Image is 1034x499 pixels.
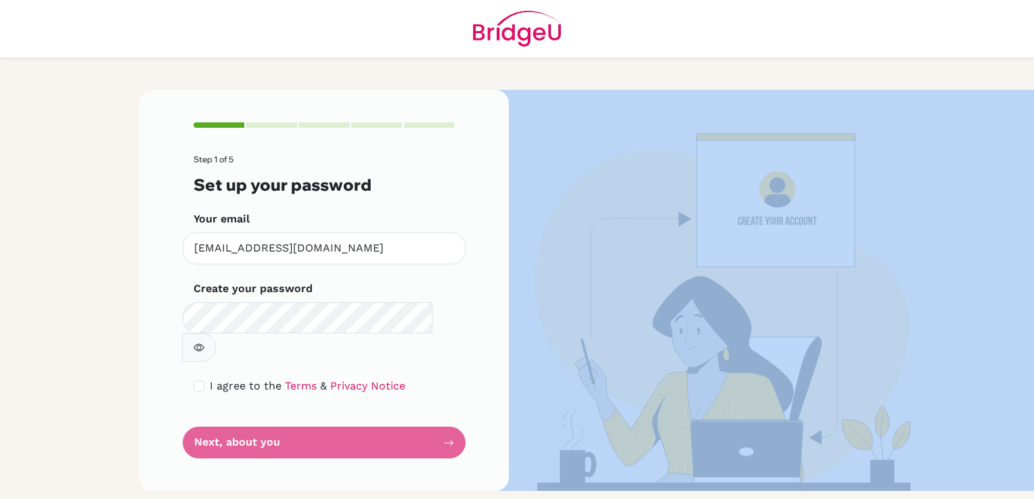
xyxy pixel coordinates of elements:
label: Create your password [194,281,313,297]
h3: Set up your password [194,175,455,195]
span: Step 1 of 5 [194,154,233,164]
label: Your email [194,211,250,227]
a: Terms [285,379,317,392]
input: Insert your email* [183,233,466,264]
span: & [320,379,327,392]
span: I agree to the [210,379,282,392]
a: Privacy Notice [330,379,405,392]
